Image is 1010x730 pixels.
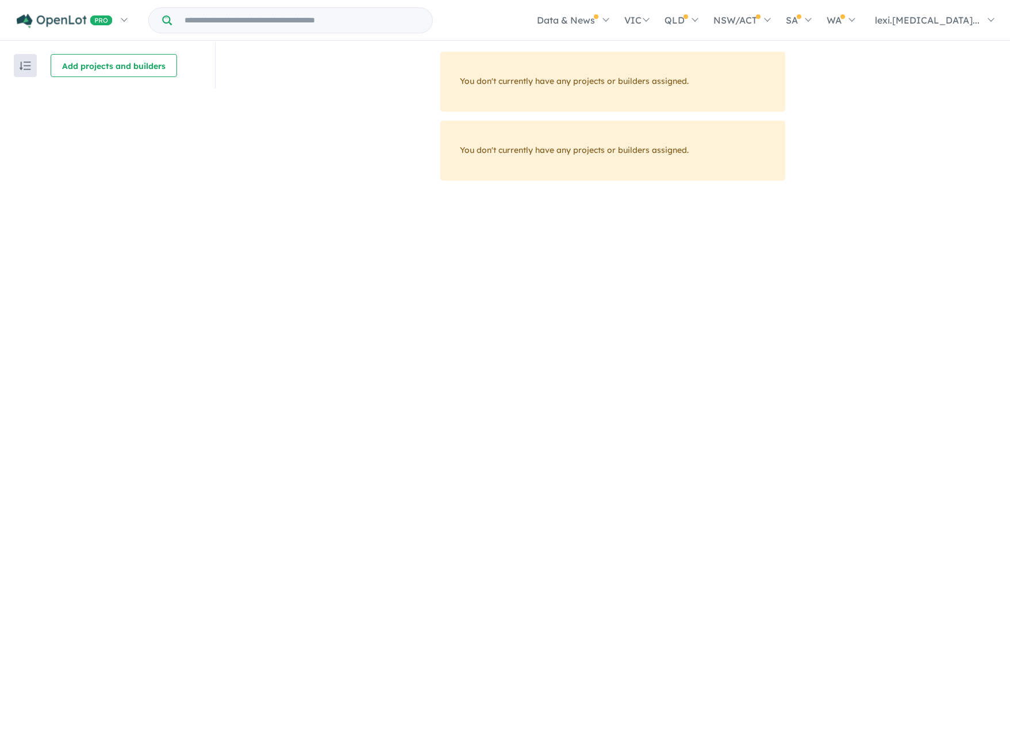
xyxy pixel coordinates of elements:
div: You don't currently have any projects or builders assigned. [440,52,785,112]
img: sort.svg [20,62,31,70]
img: Openlot PRO Logo White [17,14,113,28]
span: lexi.[MEDICAL_DATA]... [875,14,980,26]
div: You don't currently have any projects or builders assigned. [440,121,785,180]
button: Add projects and builders [51,54,177,77]
input: Try estate name, suburb, builder or developer [174,8,430,33]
